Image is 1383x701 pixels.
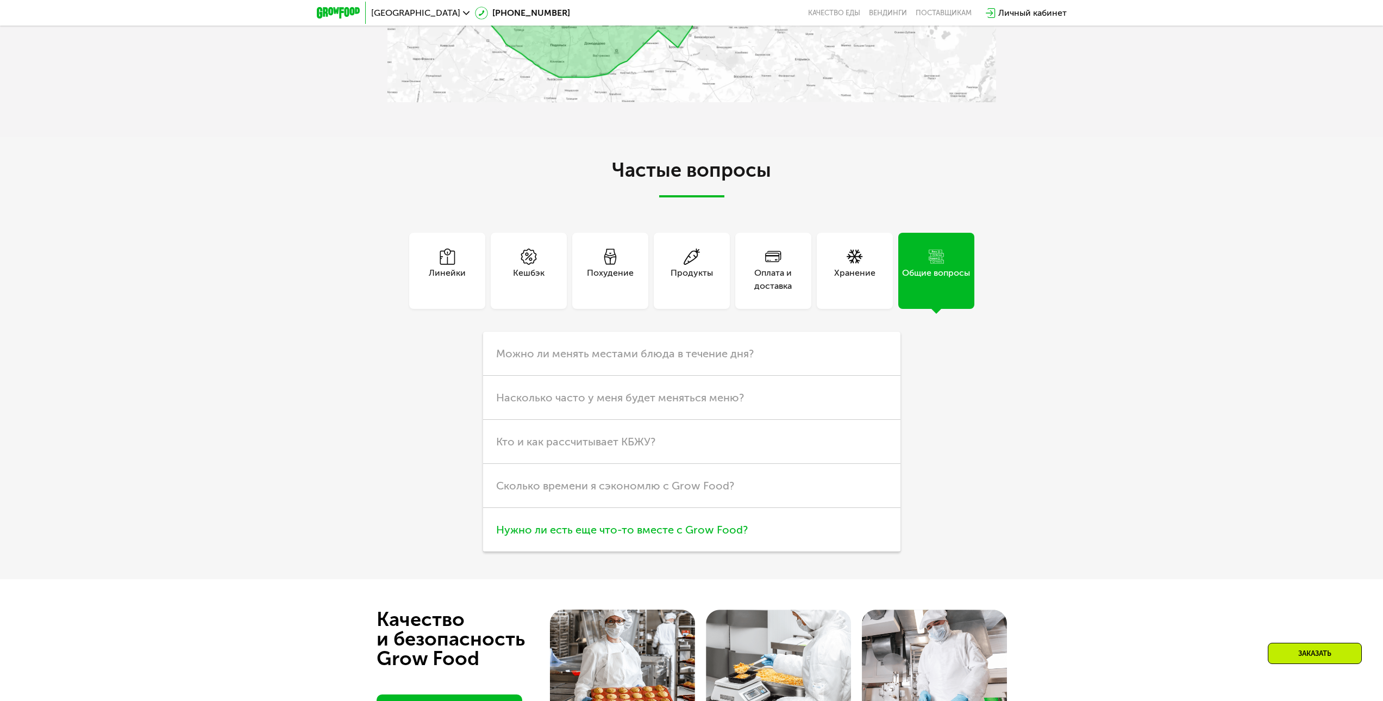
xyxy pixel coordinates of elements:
div: Кешбэк [513,266,545,293]
div: Линейки [429,266,466,293]
span: Можно ли менять местами блюда в течение дня? [496,347,754,360]
div: Качество и безопасность Grow Food [377,610,565,668]
span: Насколько часто у меня будет меняться меню? [496,391,744,404]
span: Нужно ли есть еще что-то вместе с Grow Food? [496,523,748,536]
div: Общие вопросы [902,266,970,293]
div: поставщикам [916,9,972,17]
span: [GEOGRAPHIC_DATA] [371,9,460,17]
a: [PHONE_NUMBER] [475,7,570,20]
div: Продукты [671,266,713,293]
span: Кто и как рассчитывает КБЖУ? [496,435,655,448]
a: Вендинги [869,9,907,17]
h2: Частые вопросы [387,159,996,197]
div: Личный кабинет [998,7,1067,20]
div: Хранение [834,266,875,293]
span: Сколько времени я сэкономлю с Grow Food? [496,479,734,492]
a: Качество еды [808,9,860,17]
div: Заказать [1268,643,1362,664]
div: Похудение [587,266,634,293]
div: Оплата и доставка [735,266,811,293]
